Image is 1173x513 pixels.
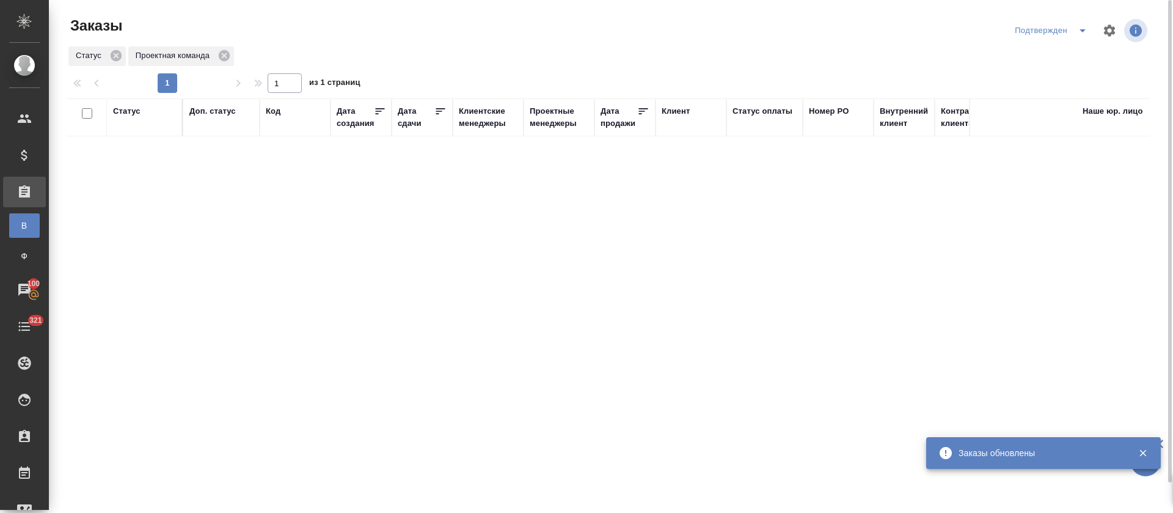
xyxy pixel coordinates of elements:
div: Заказы обновлены [959,447,1120,459]
div: Статус оплаты [733,105,792,117]
span: Настроить таблицу [1095,16,1124,45]
div: Дата создания [337,105,374,130]
div: Статус [113,105,141,117]
div: Проектные менеджеры [530,105,588,130]
p: Статус [76,50,106,62]
span: из 1 страниц [309,75,360,93]
div: Дата сдачи [398,105,434,130]
a: В [9,213,40,238]
div: Дата продажи [601,105,637,130]
div: split button [1012,21,1095,40]
span: Ф [15,250,34,262]
div: Проектная команда [128,46,234,66]
div: Доп. статус [189,105,236,117]
span: 100 [20,278,48,290]
span: В [15,220,34,232]
div: Контрагент клиента [941,105,999,130]
div: Статус [68,46,126,66]
div: Код [266,105,280,117]
div: Клиентские менеджеры [459,105,517,130]
span: 321 [22,314,49,327]
div: Внутренний клиент [880,105,929,130]
span: Посмотреть информацию [1124,19,1150,42]
button: Закрыть [1130,448,1155,459]
div: Номер PO [809,105,849,117]
div: Клиент [662,105,690,117]
span: Заказы [67,16,122,35]
a: 100 [3,275,46,305]
a: Ф [9,244,40,268]
div: Наше юр. лицо [1083,105,1143,117]
a: 321 [3,311,46,342]
p: Проектная команда [136,50,214,62]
